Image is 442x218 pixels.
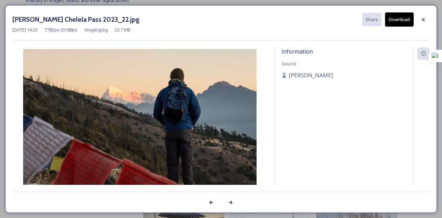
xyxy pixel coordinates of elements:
span: 7782 px x 5188 px [45,27,78,33]
img: Marcus%2520Westberg%2520Chelela%2520Pass%25202023_22.jpg [12,49,267,205]
span: Source [281,60,296,67]
span: [PERSON_NAME] [289,71,333,79]
span: [DATE] 14:23 [12,27,38,33]
h3: [PERSON_NAME] Chelela Pass 2023_22.jpg [12,15,140,25]
button: Share [362,13,382,26]
span: 23.7 MB [115,27,131,33]
span: image/jpeg [85,27,108,33]
span: Information [281,48,313,55]
button: Download [385,12,414,27]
